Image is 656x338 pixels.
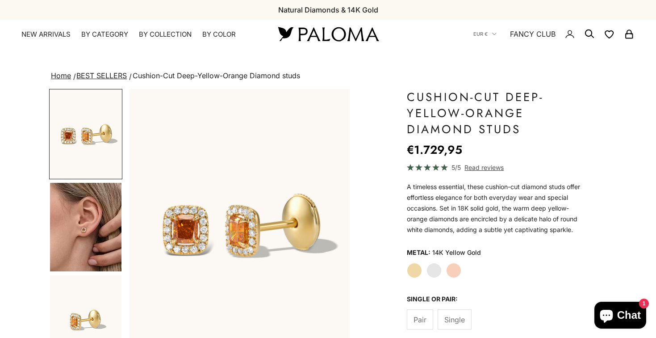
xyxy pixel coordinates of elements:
a: FANCY CLUB [510,28,556,40]
img: #YellowGold [50,90,121,178]
button: Go to item 1 [49,89,122,179]
legend: Single or Pair: [407,292,458,306]
span: Pair [414,314,426,325]
legend: Metal: [407,246,430,259]
nav: Secondary navigation [473,20,635,48]
a: NEW ARRIVALS [21,30,71,39]
nav: breadcrumbs [49,70,607,82]
img: #YellowGold #WhiteGold #RoseGold [50,183,121,271]
span: EUR € [473,30,488,38]
summary: By Category [81,30,128,39]
button: Go to item 4 [49,182,122,272]
button: EUR € [473,30,497,38]
h1: Cushion-Cut Deep-Yellow-Orange Diamond studs [407,89,585,137]
inbox-online-store-chat: Shopify online store chat [592,302,649,331]
a: Home [51,71,71,80]
p: Natural Diamonds & 14K Gold [278,4,378,16]
span: Cushion-Cut Deep-Yellow-Orange Diamond studs [133,71,300,80]
summary: By Color [202,30,236,39]
nav: Primary navigation [21,30,257,39]
span: A timeless essential, these cushion-cut diamond studs offer effortless elegance for both everyday... [407,183,580,233]
variant-option-value: 14K Yellow Gold [432,246,481,259]
a: 5/5 Read reviews [407,162,585,173]
sale-price: €1.729,95 [407,141,462,159]
summary: By Collection [139,30,192,39]
span: Read reviews [464,162,504,173]
span: 5/5 [451,162,461,173]
a: BEST SELLERS [76,71,127,80]
span: Single [444,314,465,325]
